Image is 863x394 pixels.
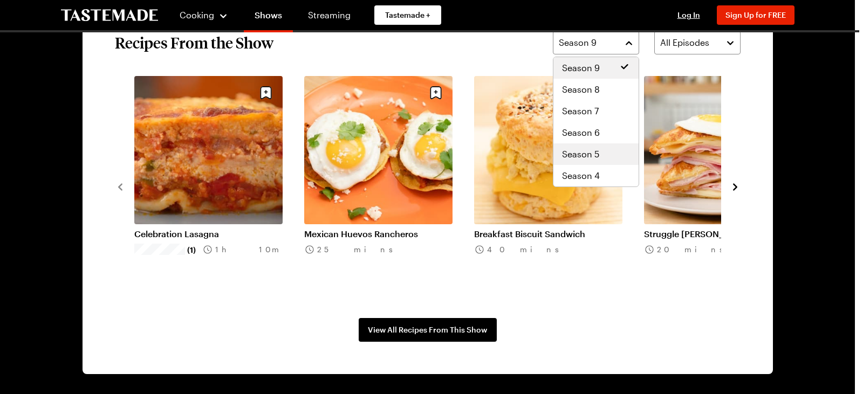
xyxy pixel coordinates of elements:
span: Season 9 [562,61,600,74]
span: Season 7 [562,105,599,117]
span: Season 4 [562,169,600,182]
span: Season 9 [559,36,597,49]
div: Season 9 [553,57,639,187]
button: Season 9 [553,31,639,54]
span: Season 8 [562,83,600,96]
span: Season 6 [562,126,600,139]
span: Season 5 [562,148,599,161]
